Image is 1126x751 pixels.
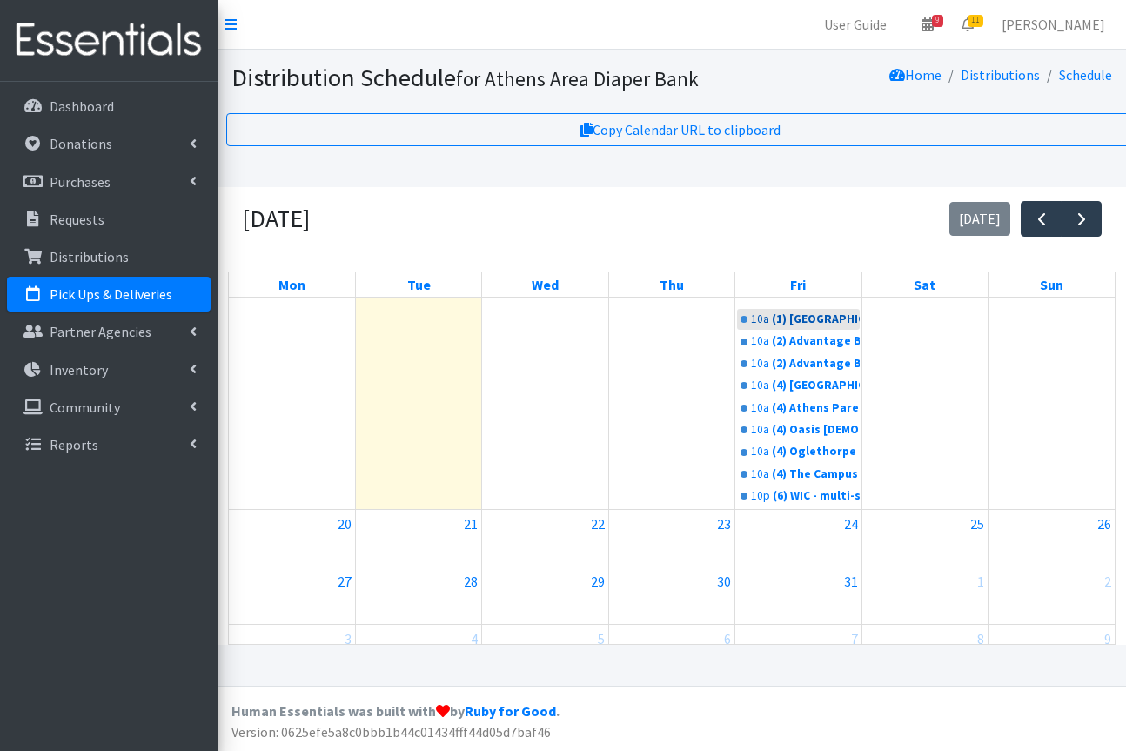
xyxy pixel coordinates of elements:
[737,464,859,485] a: 10a(4) The Campus Kitchen (T1, 20)
[948,7,988,42] a: 11
[751,399,769,417] div: 10a
[721,625,734,653] a: November 6, 2025
[7,314,211,349] a: Partner Agencies
[50,323,151,340] p: Partner Agencies
[1059,66,1112,84] a: Schedule
[773,487,859,505] div: (6) WIC - multi-site (T4,300)
[1036,272,1067,297] a: Sunday
[735,509,861,567] td: October 24, 2025
[608,509,734,567] td: October 23, 2025
[968,15,983,27] span: 11
[751,443,769,460] div: 10a
[751,377,769,394] div: 10a
[355,624,481,681] td: November 4, 2025
[229,624,355,681] td: November 3, 2025
[1021,201,1062,237] button: Previous month
[465,702,556,720] a: Ruby for Good
[587,567,608,595] a: October 29, 2025
[608,279,734,510] td: October 16, 2025
[1101,625,1115,653] a: November 9, 2025
[229,279,355,510] td: October 13, 2025
[608,624,734,681] td: November 6, 2025
[751,421,769,439] div: 10a
[737,398,859,419] a: 10a(4) Athens Parent Wellbeing (T2, 35)
[1061,201,1102,237] button: Next month
[772,399,859,417] div: (4) Athens Parent Wellbeing (T2, 35)
[334,567,355,595] a: October 27, 2025
[714,567,734,595] a: October 30, 2025
[989,624,1115,681] td: November 9, 2025
[50,436,98,453] p: Reports
[737,353,859,374] a: 10a(2) Advantage Behavioral Health Systems- Mixed Type: Sheltering subset (T1, 10s; 10ns)
[848,625,861,653] a: November 7, 2025
[1094,510,1115,538] a: October 26, 2025
[460,510,481,538] a: October 21, 2025
[50,399,120,416] p: Community
[50,173,111,191] p: Purchases
[460,567,481,595] a: October 28, 2025
[737,331,859,352] a: 10a(2) Advantage Behavioral Health Systems- Mixed Type: Sheltering subset (T1, 10s; 10ns)
[861,509,988,567] td: October 25, 2025
[7,427,211,462] a: Reports
[861,567,988,624] td: November 1, 2025
[988,7,1119,42] a: [PERSON_NAME]
[772,421,859,439] div: (4) Oasis [DEMOGRAPHIC_DATA] Santa [PERSON_NAME] (T1, 20)
[841,510,861,538] a: October 24, 2025
[50,211,104,228] p: Requests
[482,624,608,681] td: November 5, 2025
[355,567,481,624] td: October 28, 2025
[1101,567,1115,595] a: November 2, 2025
[231,702,560,720] strong: Human Essentials was built with by .
[229,567,355,624] td: October 27, 2025
[772,311,859,328] div: (1) [GEOGRAPHIC_DATA] Area Homeless Shelter (T1, 15)
[932,15,943,27] span: 9
[949,202,1011,236] button: [DATE]
[50,248,129,265] p: Distributions
[7,277,211,312] a: Pick Ups & Deliveries
[737,419,859,440] a: 10a(4) Oasis [DEMOGRAPHIC_DATA] Santa [PERSON_NAME] (T1, 20)
[355,279,481,510] td: October 14, 2025
[482,279,608,510] td: October 15, 2025
[656,272,687,297] a: Thursday
[735,279,861,510] td: October 17, 2025
[7,164,211,199] a: Purchases
[989,567,1115,624] td: November 2, 2025
[908,7,948,42] a: 9
[231,63,741,93] h1: Distribution Schedule
[751,311,769,328] div: 10a
[50,97,114,115] p: Dashboard
[404,272,434,297] a: Tuesday
[861,279,988,510] td: October 18, 2025
[528,272,562,297] a: Wednesday
[910,272,939,297] a: Saturday
[50,285,172,303] p: Pick Ups & Deliveries
[341,625,355,653] a: November 3, 2025
[974,625,988,653] a: November 8, 2025
[7,126,211,161] a: Donations
[751,355,769,372] div: 10a
[735,567,861,624] td: October 31, 2025
[7,89,211,124] a: Dashboard
[974,567,988,595] a: November 1, 2025
[737,309,859,330] a: 10a(1) [GEOGRAPHIC_DATA] Area Homeless Shelter (T1, 15)
[467,625,481,653] a: November 4, 2025
[7,11,211,70] img: HumanEssentials
[961,66,1040,84] a: Distributions
[772,443,859,460] div: (4) Oglethorpe County Collaborative (Community Christmas, OCPS) ([MEDICAL_DATA], 60)
[229,509,355,567] td: October 20, 2025
[275,272,309,297] a: Monday
[989,509,1115,567] td: October 26, 2025
[594,625,608,653] a: November 5, 2025
[242,205,310,234] h2: [DATE]
[334,510,355,538] a: October 20, 2025
[50,361,108,379] p: Inventory
[355,509,481,567] td: October 21, 2025
[735,624,861,681] td: November 7, 2025
[751,332,769,350] div: 10a
[967,510,988,538] a: October 25, 2025
[7,202,211,237] a: Requests
[810,7,901,42] a: User Guide
[456,66,699,91] small: for Athens Area Diaper Bank
[714,510,734,538] a: October 23, 2025
[772,355,859,372] div: (2) Advantage Behavioral Health Systems- Mixed Type: Sheltering subset (T1, 10s; 10ns)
